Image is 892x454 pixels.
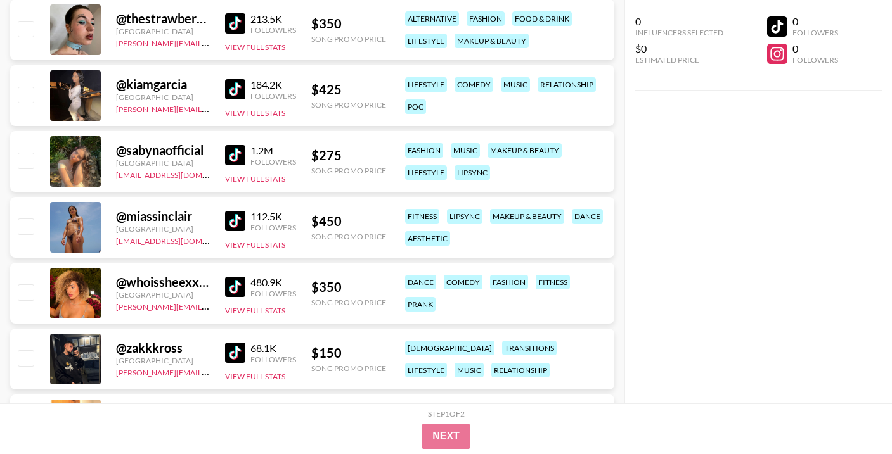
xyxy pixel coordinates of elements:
div: comedy [455,77,493,92]
a: [PERSON_NAME][EMAIL_ADDRESS][DOMAIN_NAME] [116,102,304,114]
div: [GEOGRAPHIC_DATA] [116,224,210,234]
div: alternative [405,11,459,26]
div: $ 150 [311,345,386,361]
div: 0 [792,42,838,55]
div: $ 275 [311,148,386,163]
div: relationship [491,363,550,377]
div: [GEOGRAPHIC_DATA] [116,92,210,102]
div: lifestyle [405,77,447,92]
div: lifestyle [405,165,447,180]
div: aesthetic [405,231,450,246]
div: Song Promo Price [311,298,386,307]
div: 1.2M [250,144,296,157]
div: @ sabynaofficial [116,142,210,158]
div: 112.5K [250,210,296,223]
div: music [501,77,530,92]
div: fashion [467,11,505,26]
div: dance [572,209,603,224]
div: 213.5K [250,13,296,25]
div: [GEOGRAPHIC_DATA] [116,158,210,168]
div: poc [405,99,426,114]
div: @ whoissheexxxxxxx [116,274,210,290]
div: $ 350 [311,16,386,32]
div: dance [405,275,436,289]
a: [EMAIL_ADDRESS][DOMAIN_NAME] [116,168,243,180]
div: $ 425 [311,82,386,98]
a: [PERSON_NAME][EMAIL_ADDRESS][DOMAIN_NAME] [116,365,304,377]
div: $ 450 [311,213,386,229]
button: View Full Stats [225,42,285,52]
div: fitness [536,275,570,289]
button: View Full Stats [225,174,285,184]
img: TikTok [225,211,245,231]
div: Followers [250,91,296,101]
div: Song Promo Price [311,363,386,373]
div: Followers [792,55,838,65]
div: relationship [538,77,596,92]
img: TikTok [225,343,245,363]
div: Followers [250,157,296,167]
div: lifestyle [405,363,447,377]
div: [GEOGRAPHIC_DATA] [116,356,210,365]
div: lipsync [455,165,490,180]
div: @ miassinclair [116,208,210,224]
img: TikTok [225,13,245,34]
div: music [455,363,484,377]
div: @ zakkkross [116,340,210,356]
div: Song Promo Price [311,34,386,44]
img: TikTok [225,79,245,99]
div: $0 [635,42,723,55]
div: makeup & beauty [490,209,564,224]
img: TikTok [225,277,245,297]
div: fashion [490,275,528,289]
div: lifestyle [405,34,447,48]
div: 184.2K [250,79,296,91]
button: View Full Stats [225,306,285,315]
button: View Full Stats [225,108,285,118]
a: [PERSON_NAME][EMAIL_ADDRESS][DOMAIN_NAME] [116,300,304,312]
button: Next [422,424,470,449]
button: View Full Stats [225,240,285,249]
div: Influencers Selected [635,28,723,37]
div: Followers [250,25,296,35]
div: Followers [250,289,296,298]
div: Followers [250,223,296,232]
div: [GEOGRAPHIC_DATA] [116,27,210,36]
button: View Full Stats [225,372,285,381]
div: Step 1 of 2 [428,409,465,419]
div: lipsync [447,209,482,224]
div: food & drink [512,11,572,26]
a: [PERSON_NAME][EMAIL_ADDRESS][DOMAIN_NAME] [116,36,304,48]
div: Followers [250,355,296,364]
div: Followers [792,28,838,37]
div: @ kiamgarcia [116,77,210,92]
div: music [451,143,480,158]
div: Song Promo Price [311,100,386,110]
div: $ 350 [311,279,386,295]
div: 68.1K [250,342,296,355]
div: Song Promo Price [311,166,386,175]
div: Estimated Price [635,55,723,65]
div: 480.9K [250,276,296,289]
a: [EMAIL_ADDRESS][DOMAIN_NAME] [116,234,243,246]
div: makeup & beauty [488,143,562,158]
div: @ thestrawberryhayes [116,11,210,27]
div: comedy [444,275,482,289]
div: transitions [502,341,557,355]
div: fitness [405,209,439,224]
div: [GEOGRAPHIC_DATA] [116,290,210,300]
div: 0 [792,15,838,28]
div: fashion [405,143,443,158]
div: prank [405,297,436,312]
div: makeup & beauty [455,34,529,48]
img: TikTok [225,145,245,165]
div: 0 [635,15,723,28]
div: [DEMOGRAPHIC_DATA] [405,341,494,355]
div: Song Promo Price [311,232,386,241]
